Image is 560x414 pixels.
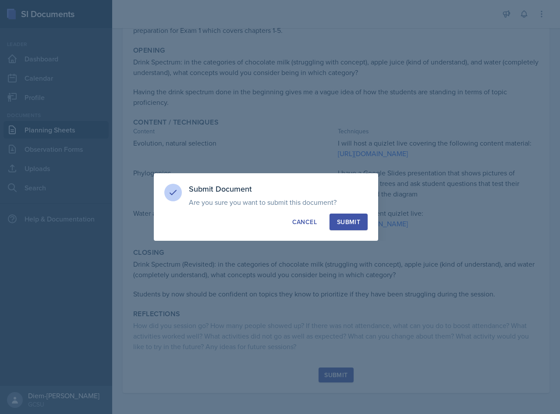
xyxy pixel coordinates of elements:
div: Submit [337,218,360,226]
p: Are you sure you want to submit this document? [189,198,368,207]
h3: Submit Document [189,184,368,194]
button: Submit [330,214,368,230]
div: Cancel [292,218,317,226]
button: Cancel [285,214,324,230]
